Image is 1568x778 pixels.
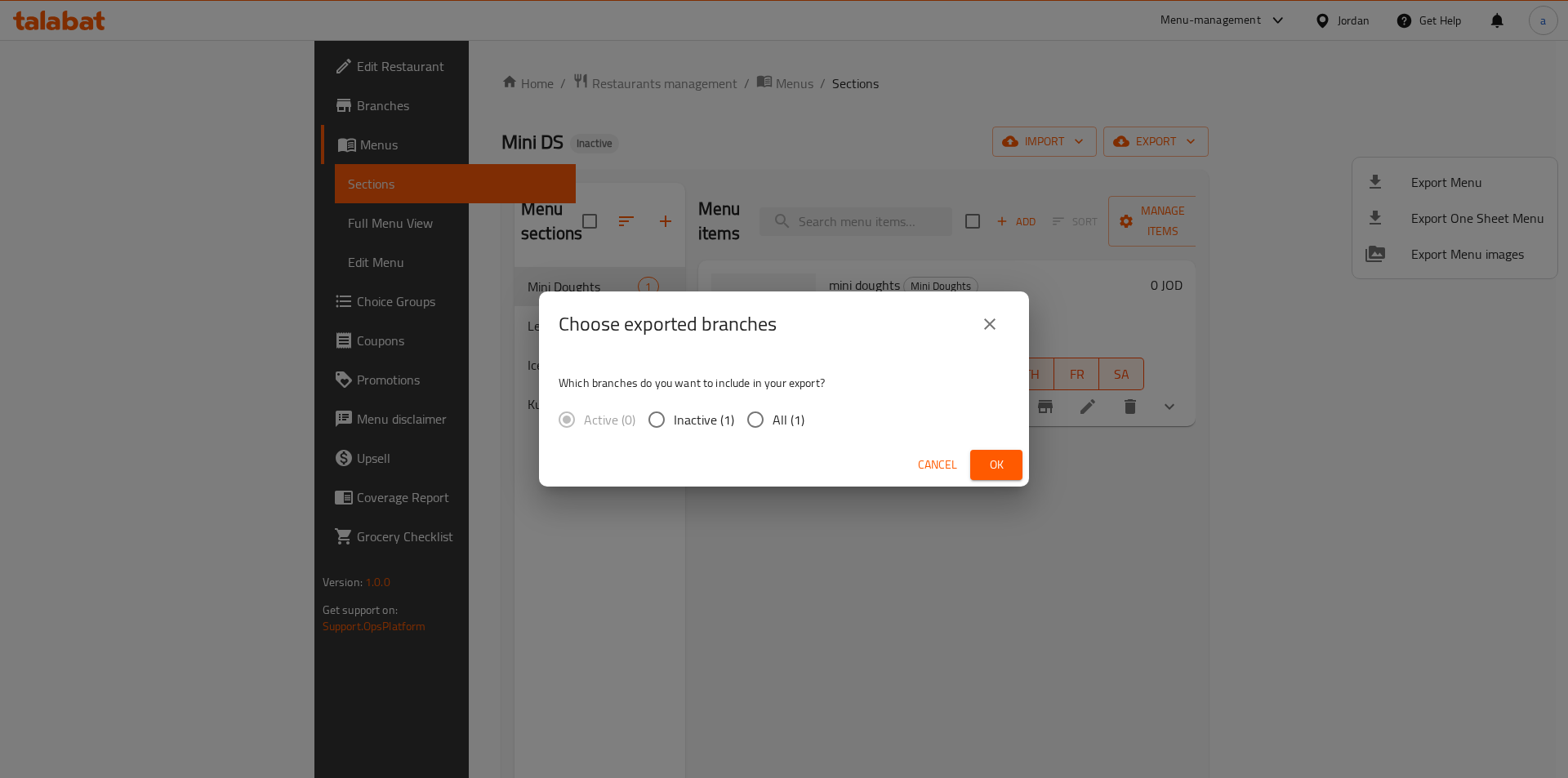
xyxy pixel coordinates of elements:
[674,410,734,429] span: Inactive (1)
[584,410,635,429] span: Active (0)
[970,450,1022,480] button: Ok
[773,410,804,429] span: All (1)
[983,455,1009,475] span: Ok
[911,450,964,480] button: Cancel
[918,455,957,475] span: Cancel
[559,375,1009,391] p: Which branches do you want to include in your export?
[559,311,777,337] h2: Choose exported branches
[970,305,1009,344] button: close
